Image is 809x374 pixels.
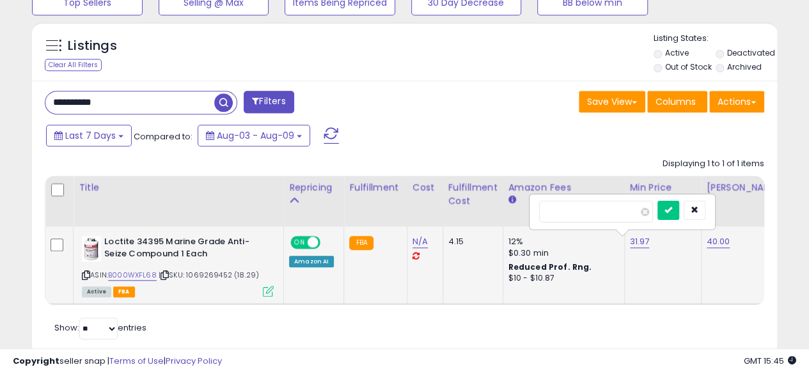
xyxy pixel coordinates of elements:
span: All listings currently available for purchase on Amazon [82,286,111,297]
h5: Listings [68,37,117,55]
a: N/A [412,235,428,248]
a: Privacy Policy [166,355,222,367]
div: Fulfillment Cost [448,181,498,208]
p: Listing States: [654,33,777,45]
b: Loctite 34395 Marine Grade Anti-Seize Compound 1 Each [104,236,260,263]
div: Title [79,181,278,194]
div: Fulfillment [349,181,401,194]
div: Displaying 1 to 1 of 1 items [663,158,764,170]
button: Actions [709,91,764,113]
small: Amazon Fees. [508,194,516,206]
a: Terms of Use [109,355,164,367]
a: 31.97 [630,235,650,248]
a: 40.00 [707,235,730,248]
div: $10 - $10.87 [508,273,615,284]
div: Clear All Filters [45,59,102,71]
button: Filters [244,91,294,113]
div: [PERSON_NAME] [707,181,783,194]
div: $0.30 min [508,247,615,259]
img: 51kO-X7A3nL._SL40_.jpg [82,236,101,261]
a: B000WXFL68 [108,270,157,281]
span: | SKU: 1069269452 (18.29) [159,270,259,280]
span: Show: entries [54,322,146,334]
span: Last 7 Days [65,129,116,142]
span: Compared to: [134,130,192,143]
span: ON [292,237,308,248]
span: Columns [656,95,696,108]
strong: Copyright [13,355,59,367]
label: Deactivated [727,47,775,58]
div: 12% [508,236,615,247]
span: FBA [113,286,135,297]
button: Last 7 Days [46,125,132,146]
div: Min Price [630,181,696,194]
b: Reduced Prof. Rng. [508,261,592,272]
span: Aug-03 - Aug-09 [217,129,294,142]
label: Active [664,47,688,58]
div: Amazon AI [289,256,334,267]
div: seller snap | | [13,355,222,368]
button: Columns [647,91,707,113]
span: 2025-08-17 15:45 GMT [744,355,796,367]
label: Out of Stock [664,61,711,72]
div: Cost [412,181,437,194]
div: Amazon Fees [508,181,619,194]
button: Aug-03 - Aug-09 [198,125,310,146]
label: Archived [727,61,762,72]
button: Save View [579,91,645,113]
div: 4.15 [448,236,493,247]
div: ASIN: [82,236,274,295]
small: FBA [349,236,373,250]
span: OFF [318,237,339,248]
div: Repricing [289,181,338,194]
